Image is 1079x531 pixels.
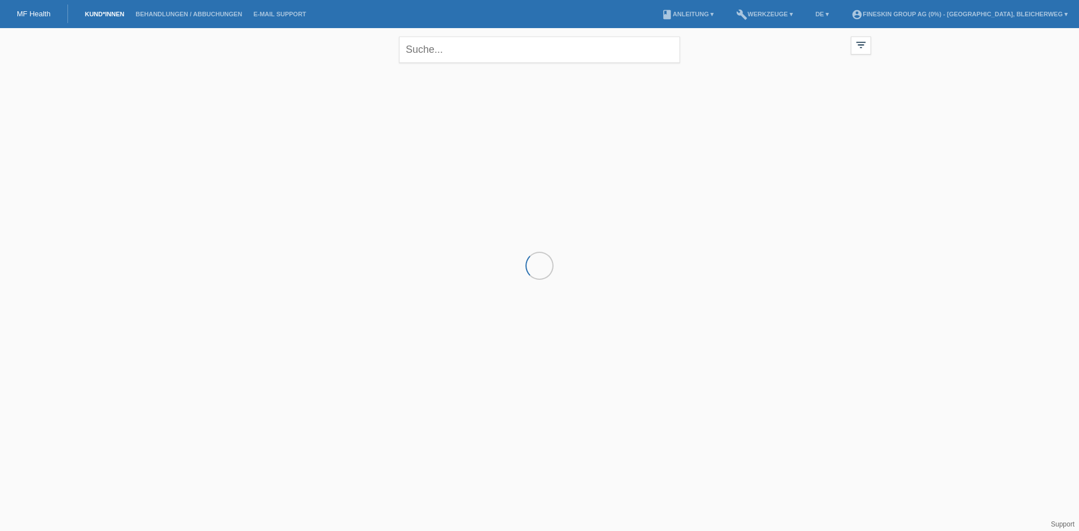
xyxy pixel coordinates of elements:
[736,9,747,20] i: build
[810,11,835,17] a: DE ▾
[1051,520,1075,528] a: Support
[130,11,248,17] a: Behandlungen / Abbuchungen
[248,11,312,17] a: E-Mail Support
[661,9,673,20] i: book
[851,9,863,20] i: account_circle
[79,11,130,17] a: Kund*innen
[17,10,51,18] a: MF Health
[855,39,867,51] i: filter_list
[731,11,799,17] a: buildWerkzeuge ▾
[399,37,680,63] input: Suche...
[656,11,719,17] a: bookAnleitung ▾
[846,11,1073,17] a: account_circleFineSkin Group AG (0%) - [GEOGRAPHIC_DATA], Bleicherweg ▾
